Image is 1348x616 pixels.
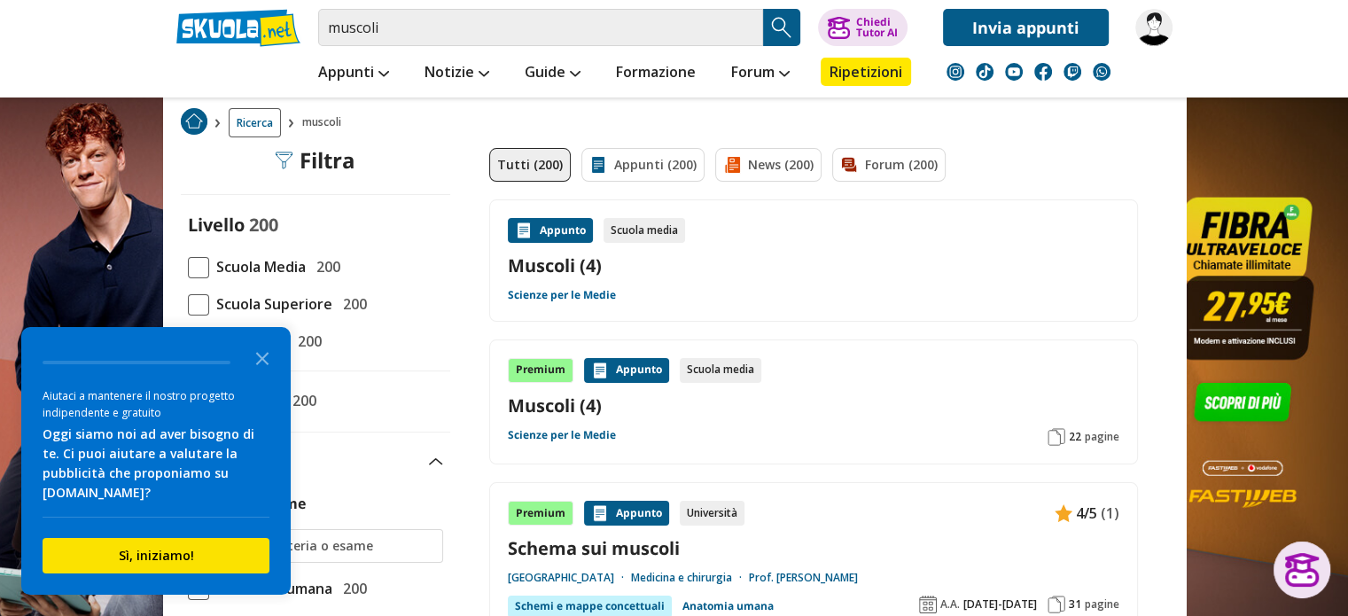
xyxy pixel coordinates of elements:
[589,156,607,174] img: Appunti filtro contenuto
[584,358,669,383] div: Appunto
[1085,597,1119,612] span: pagine
[302,108,348,137] span: muscoli
[840,156,858,174] img: Forum filtro contenuto
[1055,504,1072,522] img: Appunti contenuto
[1034,63,1052,81] img: facebook
[275,148,355,173] div: Filtra
[43,425,269,503] div: Oggi siamo noi ad aver bisogno di te. Ci puoi aiutare a valutare la pubblicità che proponiamo su ...
[727,58,794,90] a: Forum
[581,148,705,182] a: Appunti (200)
[1069,597,1081,612] span: 31
[43,387,269,421] div: Aiutaci a mantenere il nostro progetto indipendente e gratuito
[181,108,207,137] a: Home
[919,596,937,613] img: Anno accademico
[209,255,306,278] span: Scuola Media
[336,577,367,600] span: 200
[680,501,744,526] div: Università
[43,538,269,573] button: Sì, iniziamo!
[1005,63,1023,81] img: youtube
[336,292,367,316] span: 200
[245,339,280,375] button: Close the survey
[1093,63,1110,81] img: WhatsApp
[768,14,795,41] img: Cerca appunti, riassunti o versioni
[249,213,278,237] span: 200
[229,108,281,137] a: Ricerca
[508,358,573,383] div: Premium
[1101,502,1119,525] span: (1)
[1064,63,1081,81] img: twitch
[591,504,609,522] img: Appunti contenuto
[723,156,741,174] img: News filtro contenuto
[763,9,800,46] button: Search Button
[584,501,669,526] div: Appunto
[612,58,700,90] a: Formazione
[508,394,1119,417] a: Muscoli (4)
[508,501,573,526] div: Premium
[181,108,207,135] img: Home
[275,152,292,169] img: Filtra filtri mobile
[508,428,616,442] a: Scienze per le Medie
[291,330,322,353] span: 200
[963,597,1037,612] span: [DATE]-[DATE]
[680,358,761,383] div: Scuola media
[21,327,291,595] div: Survey
[749,571,858,585] a: Prof. [PERSON_NAME]
[420,58,494,90] a: Notizie
[508,253,1119,277] a: Muscoli (4)
[309,255,340,278] span: 200
[489,148,571,182] a: Tutti (200)
[515,222,533,239] img: Appunti contenuto
[508,288,616,302] a: Scienze per le Medie
[591,362,609,379] img: Appunti contenuto
[429,458,443,465] img: Apri e chiudi sezione
[1048,596,1065,613] img: Pagine
[832,148,946,182] a: Forum (200)
[188,213,245,237] label: Livello
[508,536,1119,560] a: Schema sui muscoli
[314,58,393,90] a: Appunti
[818,9,908,46] button: ChiediTutor AI
[943,9,1109,46] a: Invia appunti
[508,571,631,585] a: [GEOGRAPHIC_DATA]
[1069,430,1081,444] span: 22
[219,537,434,555] input: Ricerca materia o esame
[1135,9,1173,46] img: francyroma
[940,597,960,612] span: A.A.
[285,389,316,412] span: 200
[318,9,763,46] input: Cerca appunti, riassunti o versioni
[1076,502,1097,525] span: 4/5
[976,63,993,81] img: tiktok
[821,58,911,86] a: Ripetizioni
[209,292,332,316] span: Scuola Superiore
[520,58,585,90] a: Guide
[1085,430,1119,444] span: pagine
[715,148,822,182] a: News (200)
[947,63,964,81] img: instagram
[1048,428,1065,446] img: Pagine
[855,17,897,38] div: Chiedi Tutor AI
[631,571,749,585] a: Medicina e chirurgia
[508,218,593,243] div: Appunto
[604,218,685,243] div: Scuola media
